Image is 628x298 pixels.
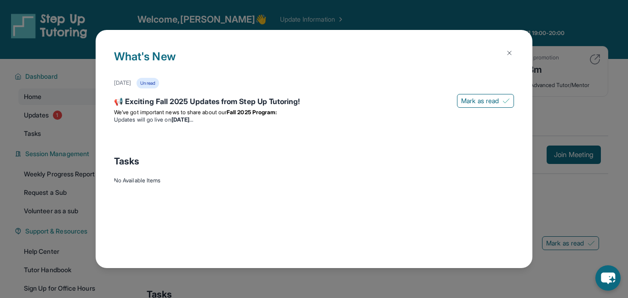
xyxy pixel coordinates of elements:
div: [DATE] [114,79,131,87]
button: Mark as read [457,94,514,108]
span: We’ve got important news to share about our [114,109,227,116]
img: Close Icon [506,49,513,57]
button: chat-button [595,265,621,291]
strong: [DATE] [171,116,193,123]
div: 📢 Exciting Fall 2025 Updates from Step Up Tutoring! [114,96,514,109]
li: Updates will go live on [114,116,514,123]
div: Unread [137,78,159,88]
span: Tasks [114,155,139,168]
div: No Available Items [114,177,514,184]
span: Mark as read [461,96,499,105]
h1: What's New [114,48,514,78]
strong: Fall 2025 Program: [227,109,277,116]
img: Mark as read [502,97,510,105]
